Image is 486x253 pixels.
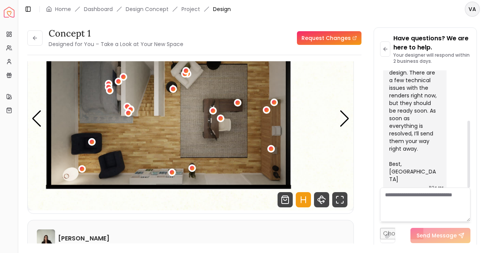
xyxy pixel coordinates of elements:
[58,234,109,243] h6: [PERSON_NAME]
[37,229,55,248] img: Grazia Rodriguez
[84,5,113,13] a: Dashboard
[429,184,443,191] div: 11:24 AM
[314,192,329,207] svg: 360 View
[389,16,439,183] div: Hi [PERSON_NAME], I wanted to give you a quick update on your home office/bedroom design. There a...
[4,7,14,18] img: Spacejoy Logo
[393,52,470,64] p: Your designer will respond within 2 business days.
[181,5,200,13] a: Project
[297,31,361,45] a: Request Changes
[126,5,169,13] li: Design Concept
[4,7,14,18] a: Spacejoy
[55,5,71,13] a: Home
[49,27,183,40] h3: Concept 1
[339,110,350,127] div: Next slide
[49,40,183,48] small: Designed for You – Take a Look at Your New Space
[213,5,231,13] span: Design
[28,27,353,210] div: Carousel
[465,2,480,17] button: VA
[332,192,347,207] svg: Fullscreen
[296,192,311,207] svg: Hotspots Toggle
[465,2,479,16] span: VA
[28,27,354,210] div: 6 / 6
[278,192,293,207] svg: Shop Products from this design
[28,27,354,210] img: Design Render 6
[46,5,231,13] nav: breadcrumb
[393,34,470,52] p: Have questions? We are here to help.
[32,110,42,127] div: Previous slide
